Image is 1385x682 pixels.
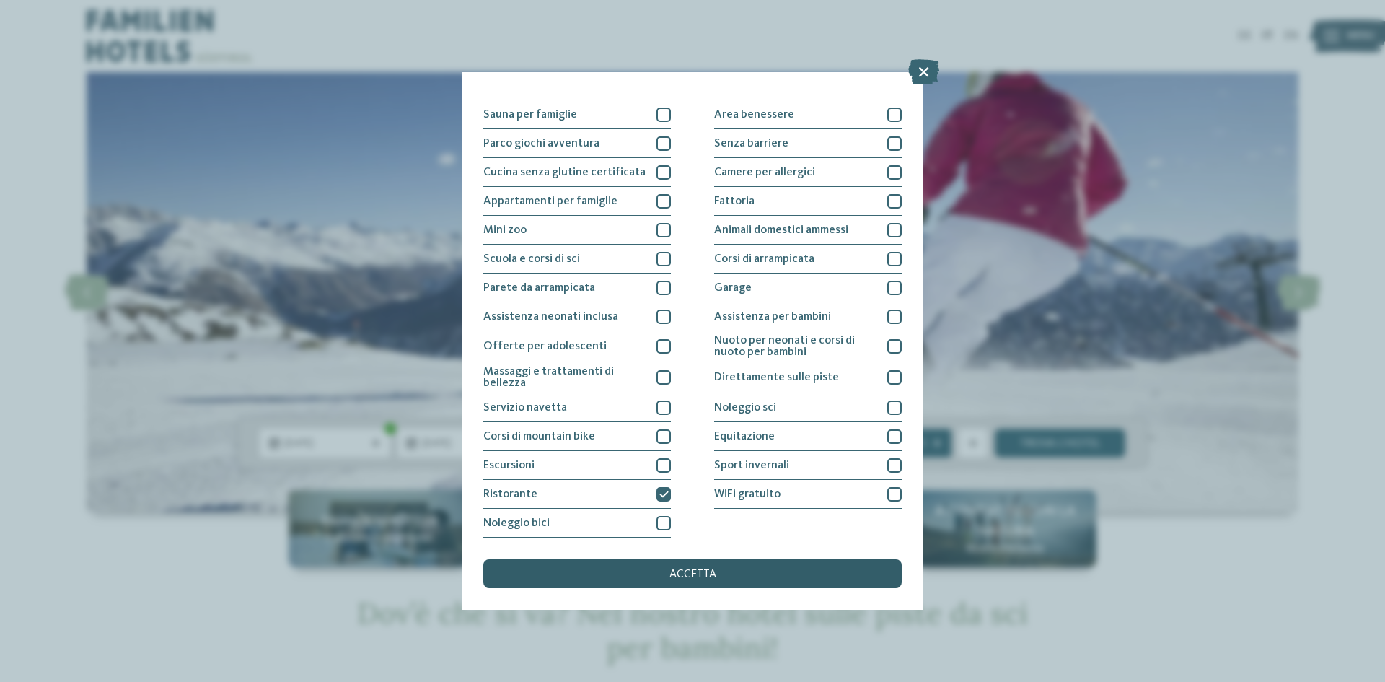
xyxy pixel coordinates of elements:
[714,489,781,500] span: WiFi gratuito
[714,460,789,471] span: Sport invernali
[483,366,646,389] span: Massaggi e trattamenti di bellezza
[483,517,550,529] span: Noleggio bici
[483,489,537,500] span: Ristorante
[714,431,775,442] span: Equitazione
[483,341,607,352] span: Offerte per adolescenti
[483,282,595,294] span: Parete da arrampicata
[483,402,567,414] span: Servizio navetta
[483,138,599,149] span: Parco giochi avventura
[714,402,776,414] span: Noleggio sci
[669,569,716,580] span: accetta
[483,224,527,236] span: Mini zoo
[714,224,848,236] span: Animali domestici ammessi
[714,167,815,178] span: Camere per allergici
[483,460,535,471] span: Escursioni
[714,196,755,207] span: Fattoria
[714,253,814,265] span: Corsi di arrampicata
[714,138,788,149] span: Senza barriere
[483,431,595,442] span: Corsi di mountain bike
[714,311,831,323] span: Assistenza per bambini
[714,335,876,358] span: Nuoto per neonati e corsi di nuoto per bambini
[483,196,617,207] span: Appartamenti per famiglie
[483,167,646,178] span: Cucina senza glutine certificata
[483,109,577,121] span: Sauna per famiglie
[714,372,839,383] span: Direttamente sulle piste
[714,109,794,121] span: Area benessere
[483,311,618,323] span: Assistenza neonati inclusa
[714,282,752,294] span: Garage
[483,253,580,265] span: Scuola e corsi di sci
